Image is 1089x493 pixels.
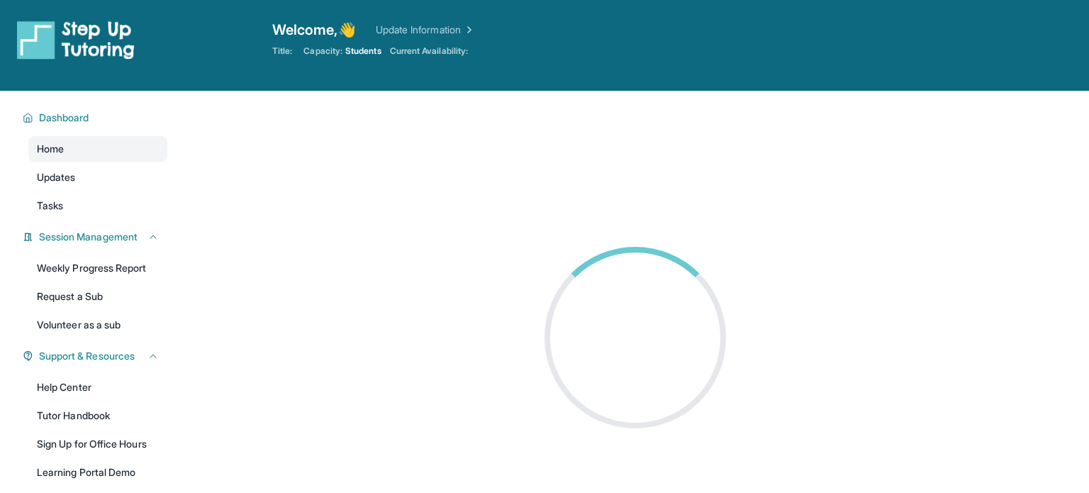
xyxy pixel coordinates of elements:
[376,23,475,37] a: Update Information
[28,165,167,190] a: Updates
[28,193,167,218] a: Tasks
[33,230,159,244] button: Session Management
[303,45,342,57] span: Capacity:
[28,431,167,457] a: Sign Up for Office Hours
[39,111,89,125] span: Dashboard
[272,45,292,57] span: Title:
[37,170,76,184] span: Updates
[39,230,138,244] span: Session Management
[28,403,167,428] a: Tutor Handbook
[461,23,475,37] img: Chevron Right
[28,255,167,281] a: Weekly Progress Report
[33,111,159,125] button: Dashboard
[28,375,167,400] a: Help Center
[28,136,167,162] a: Home
[28,284,167,309] a: Request a Sub
[28,460,167,485] a: Learning Portal Demo
[272,20,356,40] span: Welcome, 👋
[28,312,167,338] a: Volunteer as a sub
[37,199,63,213] span: Tasks
[33,349,159,363] button: Support & Resources
[37,142,64,156] span: Home
[39,349,135,363] span: Support & Resources
[390,45,468,57] span: Current Availability:
[17,20,135,60] img: logo
[345,45,381,57] span: Students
